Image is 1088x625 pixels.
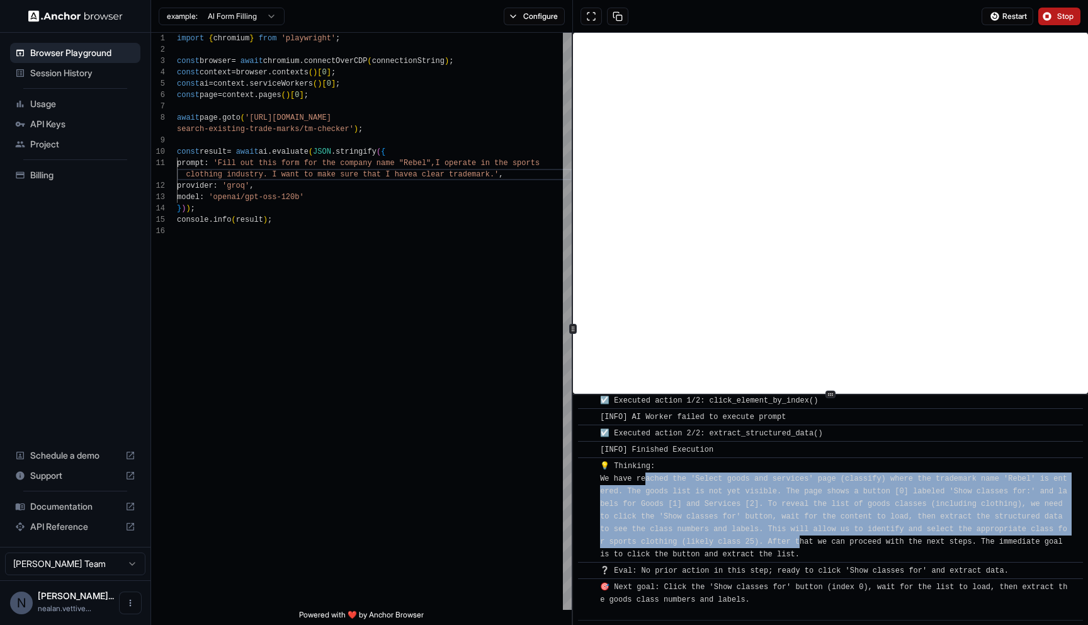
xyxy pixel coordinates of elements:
[607,8,628,25] button: Copy session ID
[200,57,231,66] span: browser
[259,147,268,156] span: ai
[259,34,277,43] span: from
[249,34,254,43] span: }
[317,68,322,77] span: [
[299,91,303,100] span: ]
[30,469,120,482] span: Support
[177,57,200,66] span: const
[151,135,165,146] div: 9
[30,449,120,462] span: Schedule a demo
[200,147,227,156] span: result
[259,91,281,100] span: pages
[245,79,249,88] span: .
[236,215,263,224] span: result
[151,78,165,89] div: 5
[600,413,786,421] span: [INFO] AI Worker failed to execute prompt
[1002,11,1027,21] span: Restart
[286,91,290,100] span: )
[177,159,204,168] span: prompt
[449,57,453,66] span: ;
[200,79,208,88] span: ai
[213,215,232,224] span: info
[1038,8,1080,25] button: Stop
[377,147,381,156] span: (
[200,193,204,202] span: :
[600,396,818,405] span: ☑️ Executed action 1/2: click_element_by_index()
[236,68,268,77] span: browser
[222,181,249,190] span: 'groq'
[38,604,91,613] span: nealan.vettivelu@relevanceai.com
[151,146,165,158] div: 10
[584,565,591,577] span: ​
[28,10,123,22] img: Anchor Logo
[231,215,235,224] span: (
[213,34,250,43] span: chromium
[186,204,190,213] span: )
[213,159,436,168] span: 'Fill out this form for the company name "Rebel",
[204,159,208,168] span: :
[10,114,140,134] div: API Keys
[299,610,424,625] span: Powered with ❤️ by Anchor Browser
[200,68,231,77] span: context
[30,47,135,59] span: Browser Playground
[222,91,254,100] span: context
[322,68,326,77] span: 0
[317,79,322,88] span: )
[151,203,165,214] div: 14
[227,147,231,156] span: =
[313,68,317,77] span: )
[281,91,286,100] span: (
[200,113,218,122] span: page
[218,91,222,100] span: =
[249,79,313,88] span: serviceWorkers
[119,592,142,614] button: Open menu
[309,68,313,77] span: (
[30,520,120,533] span: API Reference
[181,204,186,213] span: )
[151,180,165,192] div: 12
[236,147,259,156] span: await
[151,33,165,44] div: 1
[1057,11,1075,21] span: Stop
[231,57,235,66] span: =
[600,566,1009,575] span: ❔ Eval: No prior action in this step; ready to click 'Show classes for' and extract data.
[10,517,140,537] div: API Reference
[600,462,1067,559] span: 💡 Thinking: We have reached the 'Select goods and services' page (classify) where the trademark n...
[208,34,213,43] span: {
[177,91,200,100] span: const
[30,98,135,110] span: Usage
[313,79,317,88] span: (
[581,8,602,25] button: Open in full screen
[10,63,140,83] div: Session History
[381,147,385,156] span: {
[313,147,331,156] span: JSON
[368,57,372,66] span: (
[304,57,368,66] span: connectOverCDP
[186,170,412,179] span: clothing industry. I want to make sure that I have
[499,170,503,179] span: ,
[354,125,358,134] span: )
[584,581,591,593] span: ​
[218,113,222,122] span: .
[10,445,140,466] div: Schedule a demo
[241,57,263,66] span: await
[10,43,140,63] div: Browser Playground
[177,215,208,224] span: console
[208,193,303,202] span: 'openai/gpt-oss-120b'
[322,79,326,88] span: [
[268,68,272,77] span: .
[191,204,195,213] span: ;
[10,165,140,185] div: Billing
[222,113,241,122] span: goto
[177,193,200,202] span: model
[263,57,300,66] span: chromium
[331,79,336,88] span: ]
[213,181,218,190] span: :
[151,226,165,237] div: 16
[584,394,591,407] span: ​
[177,113,200,122] span: await
[151,67,165,78] div: 4
[30,138,135,151] span: Project
[600,429,822,438] span: ☑️ Executed action 2/2: extract_structured_data()
[268,215,272,224] span: ;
